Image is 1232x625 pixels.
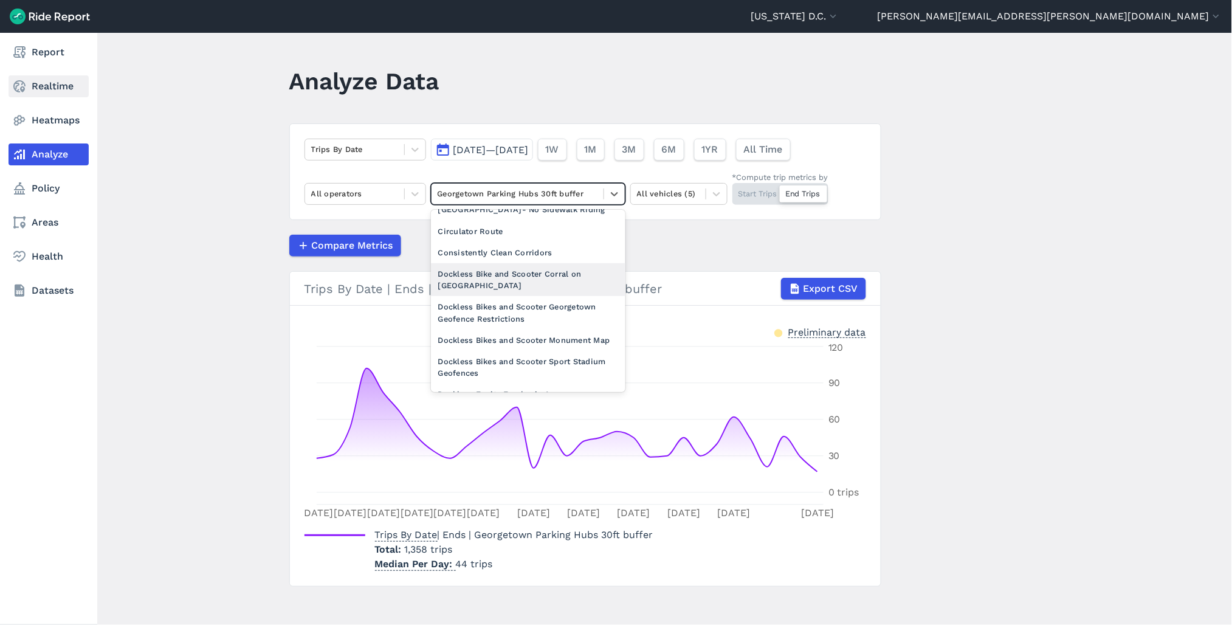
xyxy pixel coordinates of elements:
button: [US_STATE] D.C. [751,9,839,24]
div: *Compute trip metrics by [732,171,828,183]
button: 1W [538,139,567,161]
tspan: [DATE] [801,507,834,519]
div: Trips By Date | Ends | [GEOGRAPHIC_DATA] Hubs 30ft buffer [305,278,866,300]
div: Circulator Route [431,221,625,242]
tspan: [DATE] [617,507,650,519]
a: Health [9,246,89,268]
a: Heatmaps [9,109,89,131]
div: Consistently Clean Corridors [431,242,625,263]
p: 44 trips [375,557,653,571]
a: Areas [9,212,89,233]
span: 1W [546,142,559,157]
button: Export CSV [781,278,866,300]
tspan: [DATE] [517,507,550,519]
tspan: [DATE] [300,507,333,519]
button: [DATE]—[DATE] [431,139,533,161]
tspan: [DATE] [467,507,500,519]
span: 3M [622,142,636,157]
span: Median Per Day [375,554,456,571]
a: Report [9,41,89,63]
button: 6M [654,139,684,161]
tspan: [DATE] [717,507,750,519]
a: Analyze [9,143,89,165]
span: All Time [744,142,783,157]
div: Dockless Bike and Scooter Corral on [GEOGRAPHIC_DATA] [431,263,625,296]
div: Preliminary data [788,325,866,338]
h1: Analyze Data [289,64,439,98]
tspan: 30 [828,451,840,462]
tspan: [DATE] [433,507,466,519]
span: Export CSV [804,281,858,296]
a: Realtime [9,75,89,97]
tspan: [DATE] [667,507,700,519]
button: 1YR [694,139,726,161]
span: 1,358 trips [405,544,453,555]
button: [PERSON_NAME][EMAIL_ADDRESS][PERSON_NAME][DOMAIN_NAME] [878,9,1222,24]
tspan: 90 [828,378,841,389]
a: Policy [9,178,89,199]
tspan: [DATE] [367,507,399,519]
tspan: 120 [828,342,844,354]
span: Trips By Date [375,525,438,542]
span: 6M [662,142,676,157]
img: Ride Report [10,9,90,24]
div: Dockless Bikes and Scooter Sport Stadium Geofences [431,351,625,384]
div: [GEOGRAPHIC_DATA]- No Sidewalk Riding [431,199,625,220]
span: Compare Metrics [312,238,393,253]
button: All Time [736,139,791,161]
span: [DATE]—[DATE] [453,144,529,156]
tspan: [DATE] [567,507,600,519]
span: | Ends | Georgetown Parking Hubs 30ft buffer [375,529,653,540]
span: 1YR [702,142,718,157]
a: Datasets [9,280,89,302]
button: Compare Metrics [289,235,401,257]
tspan: [DATE] [400,507,433,519]
tspan: [DATE] [333,507,366,519]
span: Total [375,544,405,555]
span: 1M [585,142,597,157]
div: Dockless Bikes and Scooter Monument Map [431,330,625,351]
button: 1M [577,139,605,161]
div: Dockless Bikes and Scooter Georgetown Geofence Restrictions [431,296,625,329]
button: 3M [614,139,644,161]
div: Dockless Equity Emphasis Areas [431,384,625,405]
tspan: 0 trips [828,487,859,499]
tspan: 60 [828,414,841,426]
